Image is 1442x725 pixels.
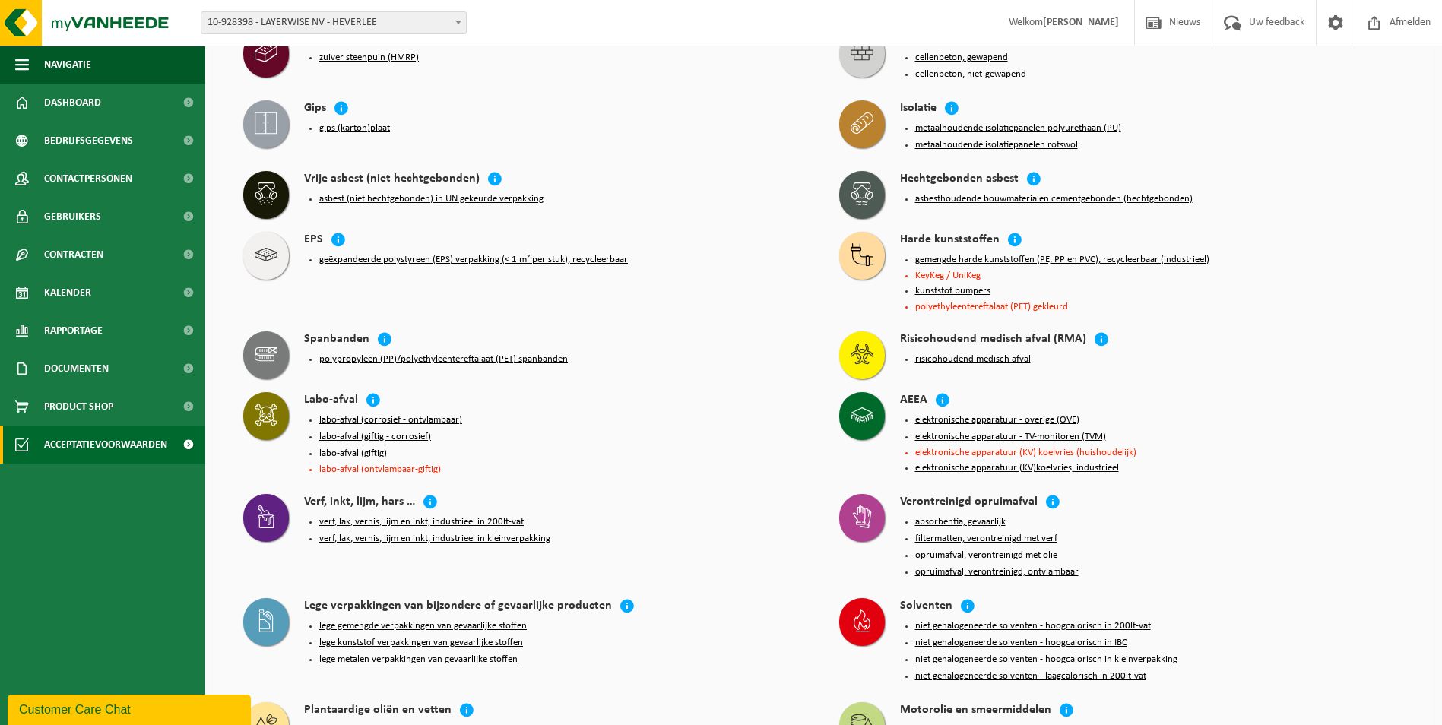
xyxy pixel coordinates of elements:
button: labo-afval (corrosief - ontvlambaar) [319,414,462,426]
span: Contactpersonen [44,160,132,198]
li: labo-afval (ontvlambaar-giftig) [319,464,809,474]
button: kunststof bumpers [915,285,990,297]
span: 10-928398 - LAYERWISE NV - HEVERLEE [201,11,467,34]
h4: EPS [304,232,323,249]
button: cellenbeton, niet-gewapend [915,68,1026,81]
button: elektronische apparatuur - overige (OVE) [915,414,1079,426]
button: metaalhoudende isolatiepanelen rotswol [915,139,1078,151]
button: elektronische apparatuur - TV-monitoren (TVM) [915,431,1106,443]
span: Navigatie [44,46,91,84]
button: lege gemengde verpakkingen van gevaarlijke stoffen [319,620,527,632]
button: verf, lak, vernis, lijm en inkt, industrieel in kleinverpakking [319,533,550,545]
h4: Motorolie en smeermiddelen [900,702,1051,720]
button: asbest (niet hechtgebonden) in UN gekeurde verpakking [319,193,544,205]
button: niet gehalogeneerde solventen - hoogcalorisch in kleinverpakking [915,654,1177,666]
span: Documenten [44,350,109,388]
button: risicohoudend medisch afval [915,353,1031,366]
li: elektronische apparatuur (KV) koelvries (huishoudelijk) [915,448,1405,457]
h4: Plantaardige oliën en vetten [304,702,452,720]
button: elektronische apparatuur (KV)koelvries, industrieel [915,462,1119,474]
span: Product Shop [44,388,113,426]
button: lege kunststof verpakkingen van gevaarlijke stoffen [319,637,523,649]
span: Contracten [44,236,103,274]
li: polyethyleentereftalaat (PET) gekleurd [915,302,1405,312]
button: niet gehalogeneerde solventen - laagcalorisch in 200lt-vat [915,670,1146,682]
li: KeyKeg / UniKeg [915,271,1405,280]
span: Rapportage [44,312,103,350]
button: gemengde harde kunststoffen (PE, PP en PVC), recycleerbaar (industrieel) [915,254,1209,266]
button: labo-afval (giftig - corrosief) [319,431,431,443]
button: niet gehalogeneerde solventen - hoogcalorisch in IBC [915,637,1127,649]
h4: Solventen [900,598,952,616]
span: Acceptatievoorwaarden [44,426,167,464]
h4: Lege verpakkingen van bijzondere of gevaarlijke producten [304,598,612,616]
h4: Labo-afval [304,392,358,410]
button: asbesthoudende bouwmaterialen cementgebonden (hechtgebonden) [915,193,1193,205]
h4: Verf, inkt, lijm, hars … [304,494,415,511]
button: labo-afval (giftig) [319,448,387,460]
button: geëxpandeerde polystyreen (EPS) verpakking (< 1 m² per stuk), recycleerbaar [319,254,628,266]
button: opruimafval, verontreinigd, ontvlambaar [915,566,1079,578]
button: metaalhoudende isolatiepanelen polyurethaan (PU) [915,122,1121,135]
h4: Spanbanden [304,331,369,349]
button: gips (karton)plaat [319,122,390,135]
iframe: chat widget [8,692,254,725]
h4: Gips [304,100,326,118]
button: lege metalen verpakkingen van gevaarlijke stoffen [319,654,518,666]
h4: Vrije asbest (niet hechtgebonden) [304,171,480,188]
h4: Verontreinigd opruimafval [900,494,1038,511]
button: cellenbeton, gewapend [915,52,1008,64]
span: 10-928398 - LAYERWISE NV - HEVERLEE [201,12,466,33]
h4: Risicohoudend medisch afval (RMA) [900,331,1086,349]
h4: AEEA [900,392,927,410]
span: Kalender [44,274,91,312]
h4: Harde kunststoffen [900,232,1000,249]
button: verf, lak, vernis, lijm en inkt, industrieel in 200lt-vat [319,516,524,528]
button: opruimafval, verontreinigd met olie [915,549,1057,562]
span: Gebruikers [44,198,101,236]
span: Bedrijfsgegevens [44,122,133,160]
strong: [PERSON_NAME] [1043,17,1119,28]
button: zuiver steenpuin (HMRP) [319,52,419,64]
h4: Hechtgebonden asbest [900,171,1019,188]
button: polypropyleen (PP)/polyethyleentereftalaat (PET) spanbanden [319,353,568,366]
span: Dashboard [44,84,101,122]
button: absorbentia, gevaarlijk [915,516,1006,528]
button: niet gehalogeneerde solventen - hoogcalorisch in 200lt-vat [915,620,1151,632]
button: filtermatten, verontreinigd met verf [915,533,1057,545]
h4: Isolatie [900,100,937,118]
